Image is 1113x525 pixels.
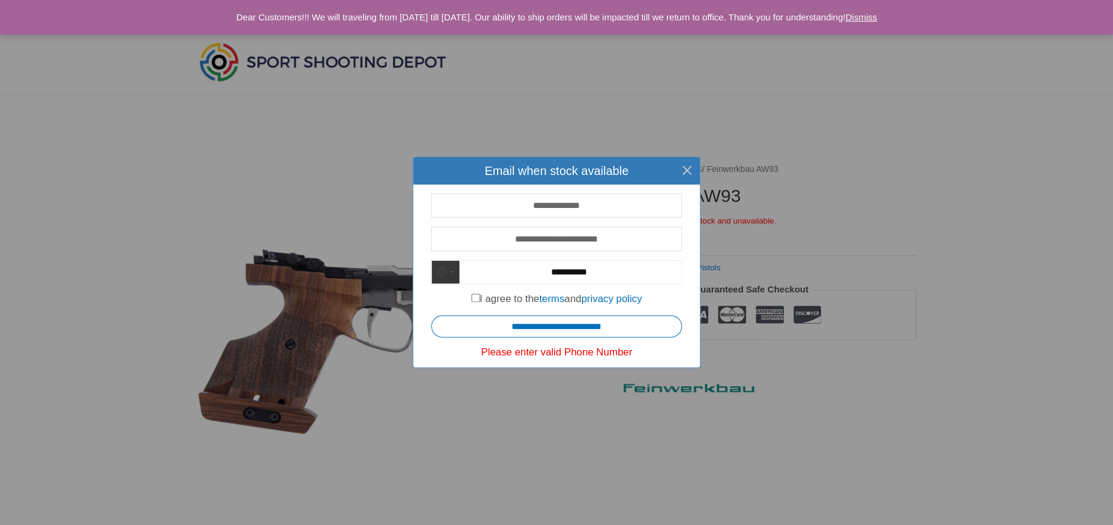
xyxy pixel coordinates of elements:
[432,261,459,284] button: Selected country
[581,293,642,304] a: privacy policy
[431,346,682,358] div: Please enter valid Phone Number
[471,293,642,304] label: I agree to the and
[471,294,480,302] input: I agree to thetermsandprivacy policy
[673,157,700,184] button: Close this dialog
[539,293,564,304] a: terms
[422,164,691,178] h4: Email when stock available
[846,12,877,22] a: Dismiss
